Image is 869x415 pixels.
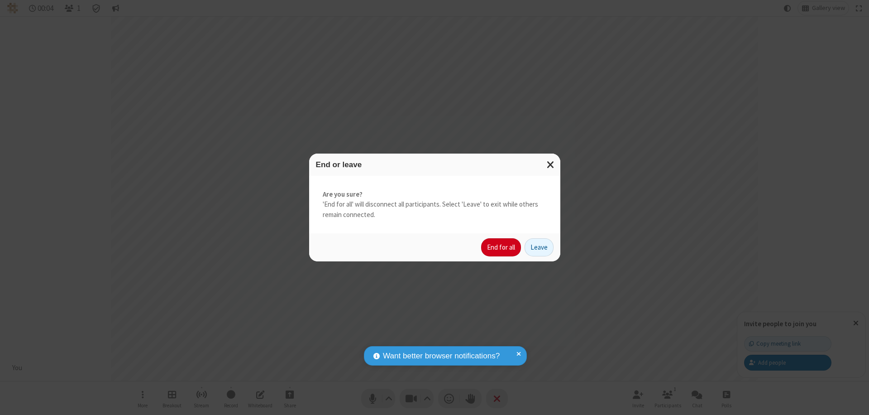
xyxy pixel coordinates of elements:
button: Leave [525,238,554,256]
button: Close modal [541,154,560,176]
strong: Are you sure? [323,189,547,200]
h3: End or leave [316,160,554,169]
button: End for all [481,238,521,256]
span: Want better browser notifications? [383,350,500,362]
div: 'End for all' will disconnect all participants. Select 'Leave' to exit while others remain connec... [309,176,560,234]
